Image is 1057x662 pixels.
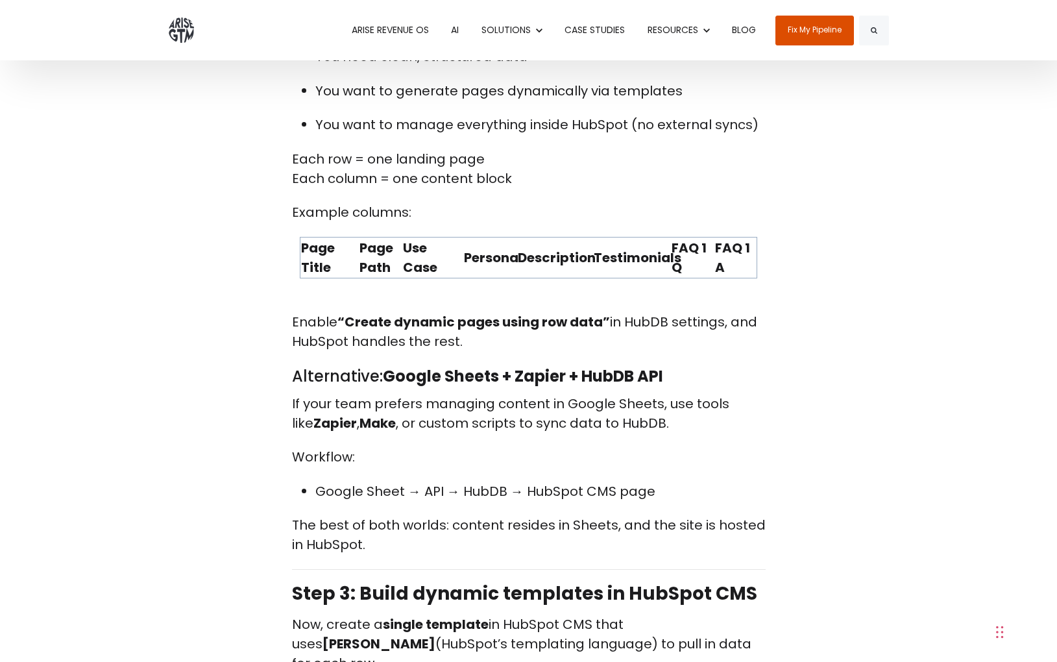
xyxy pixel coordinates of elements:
[671,237,714,278] th: FAQ 1 Q
[402,237,463,278] th: Use Case
[775,16,854,45] a: Fix My Pipeline
[322,635,435,653] strong: [PERSON_NAME]
[359,237,402,278] th: Page Path
[315,115,766,134] p: You want to manage everything inside HubSpot (no external syncs)
[292,149,766,188] p: Each row = one landing page Each column = one content block
[292,515,766,554] p: The best of both worlds: content resides in Sheets, and the site is hosted in HubSpot.
[481,23,531,36] span: SOLUTIONS
[315,482,766,501] p: Google Sheet → API → HubDB → HubSpot CMS page
[169,18,194,43] img: ARISE GTM logo grey
[292,582,766,606] h2: Step 3: Build dynamic templates in HubSpot CMS
[315,81,766,101] p: You want to generate pages dynamically via templates
[313,414,357,432] strong: Zapier
[292,394,766,433] p: If your team prefers managing content in Google Sheets, use tools like , , or custom scripts to s...
[292,202,766,222] p: Example columns:
[593,237,671,278] th: Testimonials
[859,16,889,45] button: Search
[383,615,489,633] strong: single template
[996,613,1004,652] div: Drag
[292,312,766,351] p: Enable in HubDB settings, and HubSpot handles the rest.
[292,366,766,387] h3: Alternative:
[359,414,396,432] strong: Make
[300,237,358,278] th: Page Title
[766,500,1057,662] iframe: Chat Widget
[463,237,518,278] th: Persona
[292,447,766,467] p: Workflow:
[337,313,610,331] strong: “Create dynamic pages using row data”
[517,237,593,278] th: Description
[714,237,757,278] th: FAQ 1 A
[383,365,663,387] strong: Google Sheets + Zapier + HubDB API
[648,23,698,36] span: RESOURCES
